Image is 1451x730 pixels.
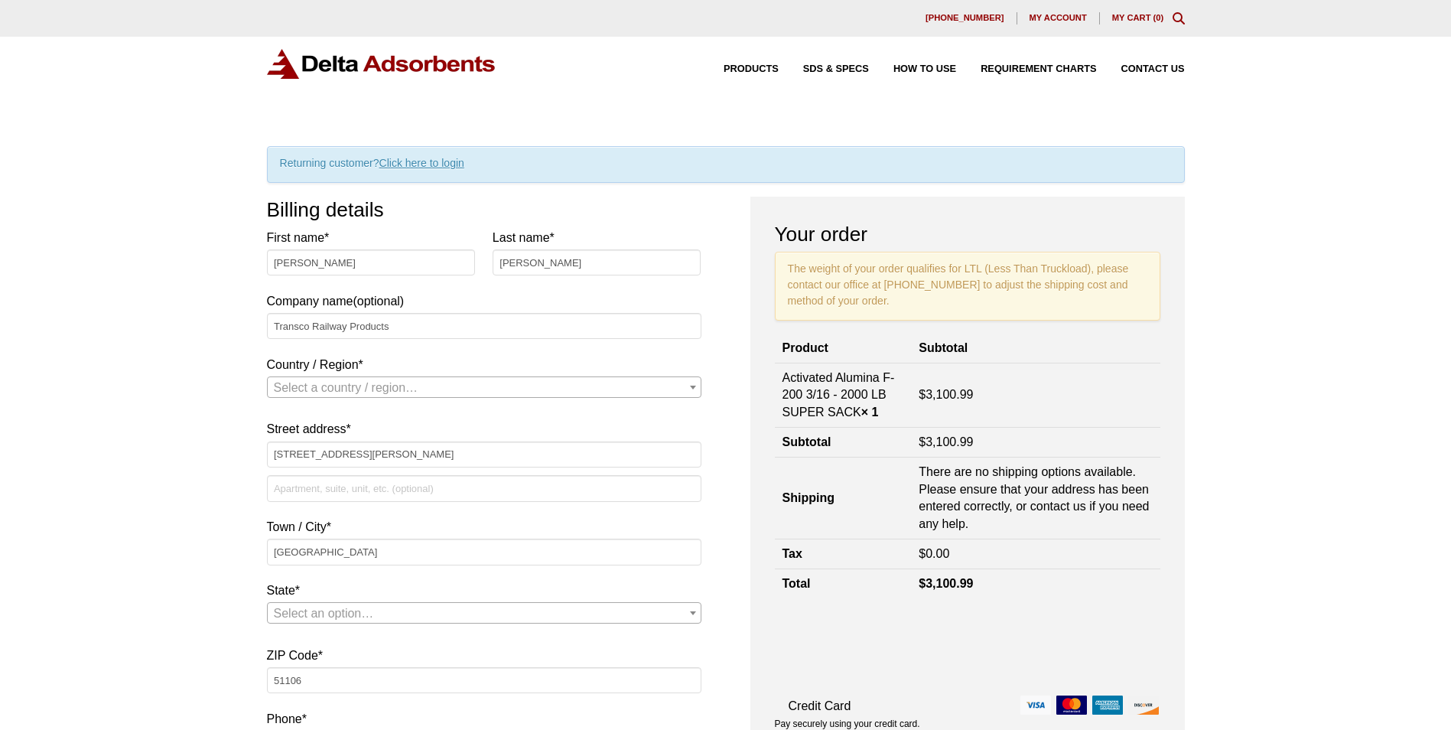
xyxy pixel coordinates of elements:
[1092,696,1123,715] img: amex
[1112,13,1164,22] a: My Cart (0)
[267,645,701,666] label: ZIP Code
[919,547,926,560] span: $
[775,334,912,363] th: Product
[913,12,1017,24] a: [PHONE_NUMBER]
[724,64,779,74] span: Products
[919,577,926,590] span: $
[267,419,701,439] label: Street address
[1156,13,1160,22] span: 0
[267,709,701,729] label: Phone
[353,295,404,308] span: (optional)
[267,146,1185,183] div: Returning customer?
[274,607,374,620] span: Select an option…
[267,475,701,501] input: Apartment, suite, unit, etc. (optional)
[893,64,956,74] span: How to Use
[1056,696,1087,715] img: mastercard
[699,64,779,74] a: Products
[775,428,912,458] th: Subtotal
[1173,12,1185,24] div: Toggle Modal Content
[779,64,869,74] a: SDS & SPECS
[1017,12,1100,24] a: My account
[267,602,701,624] span: State
[919,388,973,401] bdi: 3,100.99
[267,442,701,468] input: House number and street name
[775,221,1160,247] h3: Your order
[775,458,912,539] th: Shipping
[869,64,956,74] a: How to Use
[267,49,496,79] img: Delta Adsorbents
[379,157,464,169] a: Click here to login
[267,227,701,311] label: Company name
[919,547,949,560] bdi: 0.00
[911,334,1160,363] th: Subtotal
[861,406,879,419] strong: × 1
[919,388,926,401] span: $
[775,539,912,569] th: Tax
[775,252,1160,321] p: The weight of your order qualifies for LTL (Less Than Truckload), please contact our office at [P...
[981,64,1096,74] span: Requirement Charts
[956,64,1096,74] a: Requirement Charts
[919,435,973,448] bdi: 3,100.99
[267,227,476,248] label: First name
[267,517,701,537] label: Town / City
[267,354,701,375] label: Country / Region
[1128,696,1159,715] img: discover
[267,197,701,223] h3: Billing details
[926,14,1004,22] span: [PHONE_NUMBER]
[803,64,869,74] span: SDS & SPECS
[775,696,1160,716] label: Credit Card
[775,363,912,427] td: Activated Alumina F-200 3/16 - 2000 LB SUPER SACK
[775,615,1007,675] iframe: reCAPTCHA
[1097,64,1185,74] a: Contact Us
[1020,696,1051,715] img: visa
[919,435,926,448] span: $
[1030,14,1087,22] span: My account
[911,458,1160,539] td: There are no shipping options available. Please ensure that your address has been entered correct...
[267,580,701,601] label: State
[919,577,973,590] bdi: 3,100.99
[1121,64,1185,74] span: Contact Us
[775,569,912,599] th: Total
[274,381,418,394] span: Select a country / region…
[267,376,701,398] span: Country / Region
[493,227,701,248] label: Last name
